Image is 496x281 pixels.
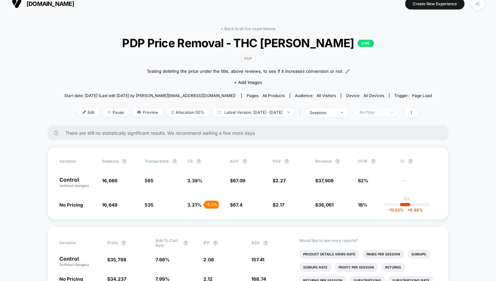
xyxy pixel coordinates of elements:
li: Signups Rate [299,263,331,272]
div: Pages: [247,93,285,98]
span: Variation [59,159,95,164]
img: end [108,110,111,114]
span: $ [273,178,286,183]
span: + Add Images [234,80,262,85]
button: ? [213,240,218,246]
span: There are still no statistically significant results. We recommend waiting a few more days [65,130,435,136]
a: < Back to all live experiences [221,26,275,31]
button: ? [172,159,177,164]
li: Returns [381,263,405,272]
span: $ [230,202,242,208]
img: end [391,111,393,113]
span: Edit [78,108,99,117]
span: CI [401,159,437,164]
span: OTW [358,159,394,164]
img: end [341,112,343,113]
span: 67.4 [233,202,242,208]
span: 3.39 % [187,178,202,183]
span: 16,666 [102,178,117,183]
div: Trigger: [394,93,432,98]
span: 67.09 [233,178,245,183]
span: Testing deleting the price under the title, above reviews, to see if it increases conversion or not. [147,68,343,75]
span: Allocation: 50% [166,108,209,117]
span: Add To Cart Rate [155,238,180,248]
span: 6.48 % [404,208,423,212]
span: CR [187,159,193,164]
span: No Pricing [59,202,83,208]
p: 0% [404,196,410,201]
button: ? [242,159,247,164]
p: LIVE [358,40,374,47]
span: 7.66 % [155,257,170,262]
button: ? [335,159,340,164]
span: 37,908 [318,178,334,183]
button: ? [196,159,201,164]
p: Control [59,256,101,267]
p: | [406,201,408,206]
span: $ [107,257,126,262]
span: Transactions [145,159,169,164]
span: Preview [132,108,163,117]
span: + [407,208,410,212]
span: 18% [358,202,367,208]
span: Latest Version: [DATE] - [DATE] [213,108,295,117]
span: (without changes) [59,184,89,188]
span: [DOMAIN_NAME] [27,0,74,7]
span: IPP [203,240,210,245]
span: --- [401,179,437,188]
span: 2.27 [276,178,286,183]
span: 36,061 [318,202,334,208]
span: ASD [251,240,260,245]
button: ? [183,240,188,246]
div: No Filter [360,110,386,115]
span: 565 [145,178,154,183]
span: (without changes) [59,263,89,267]
span: 35,788 [110,257,126,262]
img: edit [83,110,86,114]
span: all products [262,93,285,98]
button: ? [408,159,413,164]
img: rebalance [171,110,174,114]
img: end [287,111,290,113]
span: $ [315,202,334,208]
span: Start date: [DATE] (Last edit [DATE] by [PERSON_NAME][EMAIL_ADDRESS][DOMAIN_NAME]) [64,93,236,98]
li: Pages Per Session [362,250,404,259]
span: Revenue [315,159,332,164]
span: 157.41 [251,257,264,262]
span: All Visitors [317,93,336,98]
span: Pause [103,108,129,117]
div: Audience: [295,93,336,98]
span: 535 [145,202,154,208]
span: PSV [273,159,281,164]
span: | [298,108,305,117]
span: Profit [107,240,118,245]
span: Device: [341,93,389,98]
div: sessions [310,110,336,115]
li: Signups [407,250,430,259]
button: ? [284,159,289,164]
span: $ [230,178,245,183]
span: Variation [59,238,95,248]
span: $ [273,202,284,208]
li: Profit Per Session [335,263,378,272]
span: PDP Price Removal - THC [PERSON_NAME] [83,36,413,50]
div: - 5.2 % [204,201,219,209]
span: $ [315,178,334,183]
button: ? [122,159,127,164]
span: Sessions [102,159,118,164]
li: Product Details Views Rate [299,250,359,259]
span: 82% [358,178,368,183]
span: Page Load [412,93,432,98]
span: AOV [230,159,239,164]
button: ? [121,240,126,246]
button: ? [371,159,376,164]
button: ? [263,240,268,246]
p: Would like to see more reports? [299,238,437,243]
span: -15.62 % [388,208,404,212]
span: all devices [363,93,384,98]
img: calendar [217,110,221,114]
p: Control [59,177,95,188]
span: PDP [241,55,255,62]
span: 16,649 [102,202,117,208]
span: 2.08 [203,257,214,262]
